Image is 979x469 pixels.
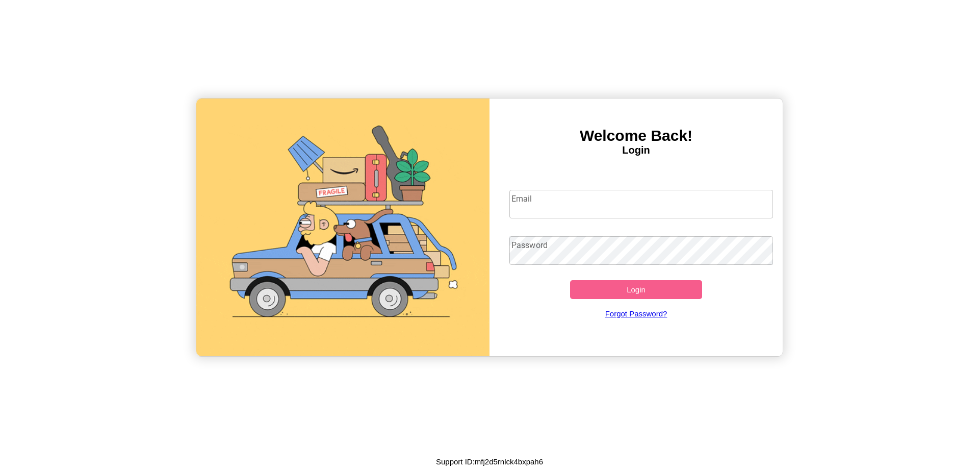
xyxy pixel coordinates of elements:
h4: Login [489,144,783,156]
h3: Welcome Back! [489,127,783,144]
button: Login [570,280,702,299]
a: Forgot Password? [504,299,768,328]
img: gif [196,98,489,356]
p: Support ID: mfj2d5rnlck4bxpah6 [436,455,543,468]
